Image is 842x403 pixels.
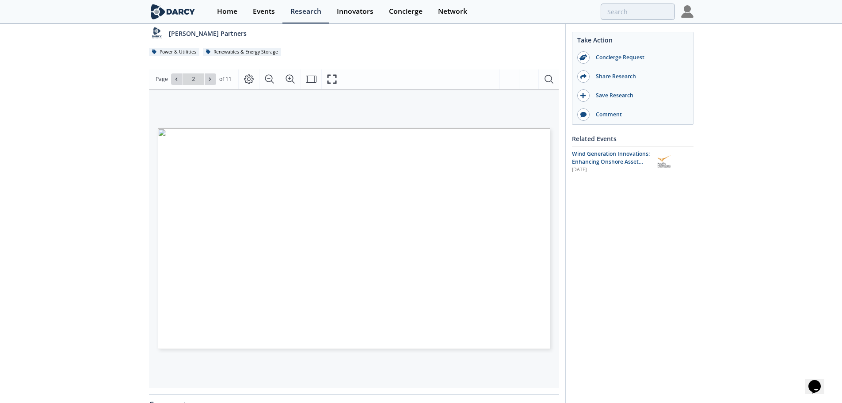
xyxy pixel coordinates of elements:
a: Wind Generation Innovations: Enhancing Onshore Asset Performance and Enabling Offshore Networks [... [572,150,693,173]
div: Save Research [590,92,689,100]
iframe: chat widget [805,368,833,394]
div: Renewables & Energy Storage [203,48,282,56]
img: Profile [681,5,693,18]
div: Events [253,8,275,15]
div: Take Action [572,35,693,48]
span: Wind Generation Innovations: Enhancing Onshore Asset Performance and Enabling Offshore Networks [572,150,650,182]
div: Concierge Request [590,54,689,61]
div: Network [438,8,467,15]
div: Research [290,8,321,15]
div: Power & Utilities [149,48,200,56]
div: Home [217,8,237,15]
div: [DATE] [572,166,650,173]
div: Innovators [337,8,373,15]
input: Advanced Search [601,4,675,20]
img: logo-wide.svg [149,4,197,19]
div: Comment [590,111,689,119]
p: [PERSON_NAME] Partners [169,29,247,38]
div: Concierge [389,8,423,15]
img: Pacific Northwest National Laboratory [656,154,672,169]
div: Share Research [590,73,689,81]
div: Related Events [572,131,693,146]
